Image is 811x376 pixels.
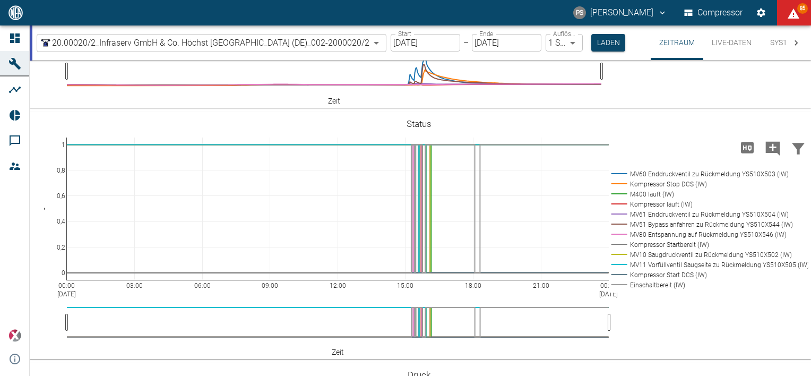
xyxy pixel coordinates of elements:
a: 20.00020/2_Infraserv GmbH & Co. Höchst [GEOGRAPHIC_DATA] (DE)_002-2000020/2 [39,37,369,49]
button: Laden [591,34,625,52]
button: pascal.schwanebeck@neuman-esser.com [572,3,669,22]
button: Live-Daten [703,25,760,60]
img: logo [7,5,24,20]
label: Auflösung [553,29,577,38]
p: – [463,37,469,49]
img: Xplore Logo [8,329,21,342]
input: DD.MM.YYYY [391,34,460,52]
div: 1 Sekunde [546,34,583,52]
button: Einstellungen [752,3,771,22]
button: Zeitraum [651,25,703,60]
label: Start [398,29,411,38]
label: Ende [479,29,493,38]
div: PS [573,6,586,19]
button: Compressor [682,3,745,22]
button: Daten filtern [786,134,811,161]
input: DD.MM.YYYY [472,34,541,52]
button: Kommentar hinzufügen [760,134,786,161]
button: System [760,25,808,60]
span: 85 [797,3,808,14]
span: Hohe Auflösung [735,142,760,152]
span: 20.00020/2_Infraserv GmbH & Co. Höchst [GEOGRAPHIC_DATA] (DE)_002-2000020/2 [52,37,369,49]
